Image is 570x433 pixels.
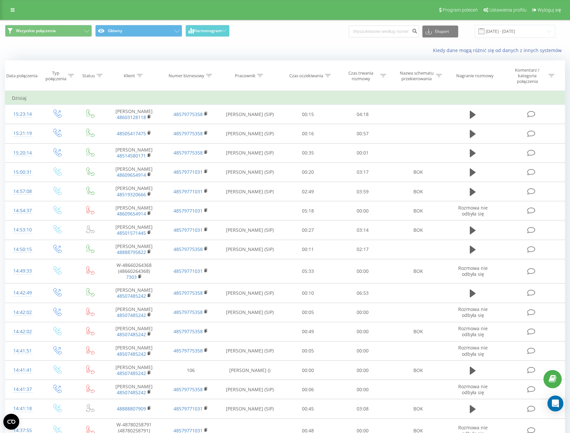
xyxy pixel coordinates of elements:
a: 48579771031 [174,188,203,195]
span: Wyloguj się [537,7,561,13]
td: 00:00 [335,201,390,220]
a: 48579775358 [174,290,203,296]
button: Eksport [422,26,458,37]
a: 48579775358 [174,111,203,117]
td: 03:59 [335,182,390,201]
td: 02:49 [281,182,335,201]
td: [PERSON_NAME] [106,283,163,303]
div: 14:49:33 [12,265,34,278]
a: 48579775358 [174,150,203,156]
td: [PERSON_NAME] [106,105,163,124]
div: 14:50:15 [12,243,34,256]
div: 15:00:31 [12,166,34,179]
a: 48507485242 [117,293,146,299]
a: 48579771031 [174,169,203,175]
td: BOK [390,201,447,220]
td: 00:10 [281,283,335,303]
div: 14:41:18 [12,402,34,415]
a: 48579775358 [174,309,203,315]
td: [PERSON_NAME] [106,162,163,182]
td: 00:16 [281,124,335,143]
td: [PERSON_NAME] [106,182,163,201]
td: 00:05 [281,303,335,322]
a: 48579771031 [174,227,203,233]
span: Wszystkie połączenia [16,28,56,33]
div: Komentarz / kategoria połączenia [508,67,547,84]
div: 15:21:19 [12,127,34,140]
td: 00:00 [335,322,390,341]
td: [PERSON_NAME] (SIP) [219,105,280,124]
div: Status [82,73,95,79]
input: Wyszukiwanie według numeru [349,26,419,37]
div: 14:53:10 [12,223,34,236]
span: Rozmowa nie odbyła się [458,265,488,277]
td: 00:00 [335,380,390,399]
span: Rozmowa nie odbyła się [458,344,488,357]
a: 48888795822 [117,249,146,255]
td: 00:00 [335,361,390,380]
td: Dzisiaj [5,92,565,105]
td: BOK [390,220,447,240]
a: 48603128118 [117,114,146,120]
a: 48579771031 [174,268,203,274]
div: Czas oczekiwania [289,73,323,79]
div: 14:42:02 [12,325,34,338]
td: 00:49 [281,322,335,341]
td: 00:00 [335,303,390,322]
td: [PERSON_NAME] (SIP) [219,124,280,143]
td: [PERSON_NAME] (SIP) [219,182,280,201]
div: Czas trwania rozmowy [343,70,379,82]
a: 48579775358 [174,130,203,137]
td: [PERSON_NAME] (SIP) [219,162,280,182]
div: 15:20:14 [12,147,34,159]
td: 05:18 [281,201,335,220]
td: BOK [390,399,447,418]
span: Rozmowa nie odbyła się [458,383,488,396]
span: Program poleceń [443,7,478,13]
td: [PERSON_NAME] (SIP) [219,399,280,418]
div: 14:57:08 [12,185,34,198]
td: [PERSON_NAME] (SIP) [219,240,280,259]
td: [PERSON_NAME] (SIP) [219,380,280,399]
a: 48579771031 [174,208,203,214]
td: 00:45 [281,399,335,418]
a: 48609654914 [117,211,146,217]
a: 48501571445 [117,230,146,236]
td: BOK [390,322,447,341]
a: 48507485242 [117,331,146,338]
td: 00:00 [335,259,390,283]
span: Rozmowa nie odbyła się [458,205,488,217]
a: 48579775358 [174,328,203,335]
td: [PERSON_NAME] [106,341,163,360]
td: 00:20 [281,162,335,182]
div: 14:42:02 [12,306,34,319]
td: [PERSON_NAME] [106,143,163,162]
a: 48579775358 [174,386,203,393]
td: 05:33 [281,259,335,283]
a: 48579775358 [174,347,203,354]
td: 00:06 [281,380,335,399]
td: BOK [390,259,447,283]
a: 48505417475 [117,130,146,137]
td: [PERSON_NAME] () [219,361,280,380]
div: Typ połączenia [45,70,66,82]
a: 48609654914 [117,172,146,178]
button: Wszystkie połączenia [5,25,92,37]
a: 48888807909 [117,405,146,412]
button: Główny [95,25,182,37]
td: 03:14 [335,220,390,240]
td: 03:17 [335,162,390,182]
td: 03:08 [335,399,390,418]
button: Harmonogram [185,25,230,37]
div: Nazwa schematu przekierowania [399,70,434,82]
div: Klient [124,73,135,79]
a: 48507485242 [117,370,146,376]
td: [PERSON_NAME] (SIP) [219,283,280,303]
td: [PERSON_NAME] (SIP) [219,303,280,322]
td: 02:17 [335,240,390,259]
td: 06:53 [335,283,390,303]
div: 14:41:37 [12,383,34,396]
span: Ustawienia profilu [489,7,527,13]
td: BOK [390,182,447,201]
a: 48507485242 [117,312,146,318]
